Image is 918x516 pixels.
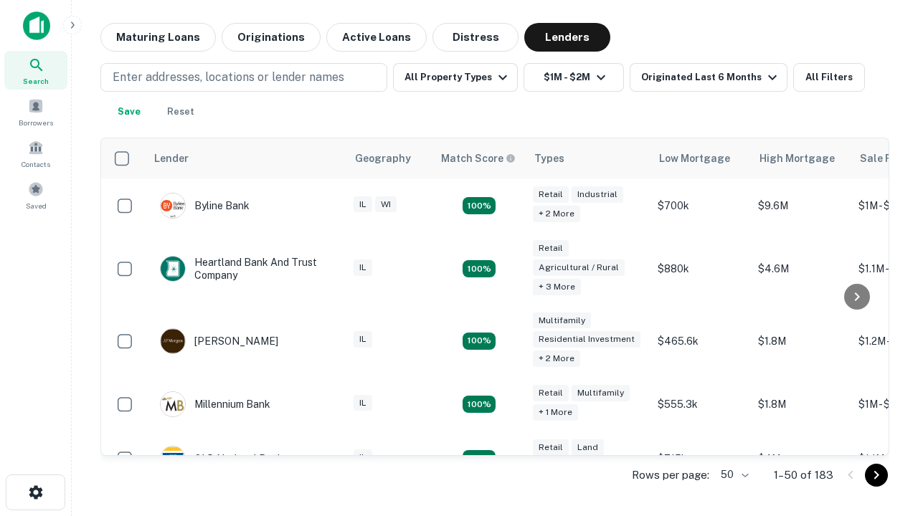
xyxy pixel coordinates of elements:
td: $555.3k [650,377,751,431]
div: Low Mortgage [659,150,730,167]
div: Multifamily [572,385,630,401]
td: $465.6k [650,305,751,378]
th: Capitalize uses an advanced AI algorithm to match your search with the best lender. The match sco... [432,138,526,178]
div: Capitalize uses an advanced AI algorithm to match your search with the best lender. The match sco... [441,150,516,166]
p: Rows per page: [632,467,709,484]
img: capitalize-icon.png [23,11,50,40]
div: + 3 more [533,279,581,295]
th: Lender [146,138,346,178]
td: $4M [751,431,851,486]
button: $1M - $2M [524,63,624,92]
td: $4.6M [751,233,851,305]
a: Borrowers [4,92,67,131]
button: Active Loans [326,23,427,52]
div: IL [354,331,372,348]
button: All Property Types [393,63,518,92]
div: Retail [533,385,569,401]
div: Agricultural / Rural [533,259,625,276]
th: High Mortgage [751,138,851,178]
button: Save your search to get updates of matches that match your search criteria. [106,97,152,126]
div: Multifamily [533,312,591,329]
img: picture [161,446,185,471]
button: All Filters [793,63,865,92]
th: Geography [346,138,432,178]
button: Enter addresses, locations or lender names [100,63,387,92]
div: Retail [533,439,569,456]
div: Lender [154,150,189,167]
iframe: Chat Widget [846,355,918,424]
td: $1.8M [751,305,851,378]
th: Types [526,138,650,178]
a: Saved [4,176,67,214]
div: Retail [533,240,569,257]
div: Residential Investment [533,331,640,348]
img: picture [161,392,185,416]
h6: Match Score [441,150,513,166]
button: Go to next page [865,464,888,487]
p: Enter addresses, locations or lender names [113,69,344,86]
div: IL [354,395,372,411]
a: Contacts [4,134,67,173]
td: $1.8M [751,377,851,431]
td: $9.6M [751,178,851,233]
div: Byline Bank [160,193,250,219]
div: Millennium Bank [160,391,270,417]
td: $700k [650,178,751,233]
p: 1–50 of 183 [774,467,833,484]
div: Matching Properties: 16, hasApolloMatch: undefined [463,396,496,413]
button: Distress [432,23,519,52]
div: Originated Last 6 Months [641,69,781,86]
div: Types [534,150,564,167]
div: Matching Properties: 17, hasApolloMatch: undefined [463,260,496,277]
span: Saved [26,200,47,211]
span: Search [23,75,49,87]
span: Borrowers [19,117,53,128]
div: 50 [715,464,751,485]
div: OLD National Bank [160,446,283,472]
div: + 1 more [533,404,578,421]
div: Geography [355,150,411,167]
th: Low Mortgage [650,138,751,178]
div: Matching Properties: 27, hasApolloMatch: undefined [463,333,496,350]
div: IL [354,259,372,276]
td: $880k [650,233,751,305]
img: picture [161,257,185,281]
div: Industrial [572,186,623,203]
button: Originations [222,23,321,52]
div: IL [354,449,372,466]
button: Reset [158,97,204,126]
div: Land [572,439,604,456]
div: + 2 more [533,350,580,367]
button: Originated Last 6 Months [630,63,787,92]
span: Contacts [22,158,50,170]
div: [PERSON_NAME] [160,328,278,354]
div: High Mortgage [760,150,835,167]
td: $715k [650,431,751,486]
button: Maturing Loans [100,23,216,52]
div: Heartland Bank And Trust Company [160,256,332,282]
img: picture [161,329,185,353]
div: IL [354,196,372,213]
div: Retail [533,186,569,203]
a: Search [4,51,67,90]
button: Lenders [524,23,610,52]
div: WI [375,196,397,213]
div: Matching Properties: 18, hasApolloMatch: undefined [463,450,496,467]
div: + 2 more [533,206,580,222]
div: Matching Properties: 20, hasApolloMatch: undefined [463,197,496,214]
img: picture [161,193,185,218]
